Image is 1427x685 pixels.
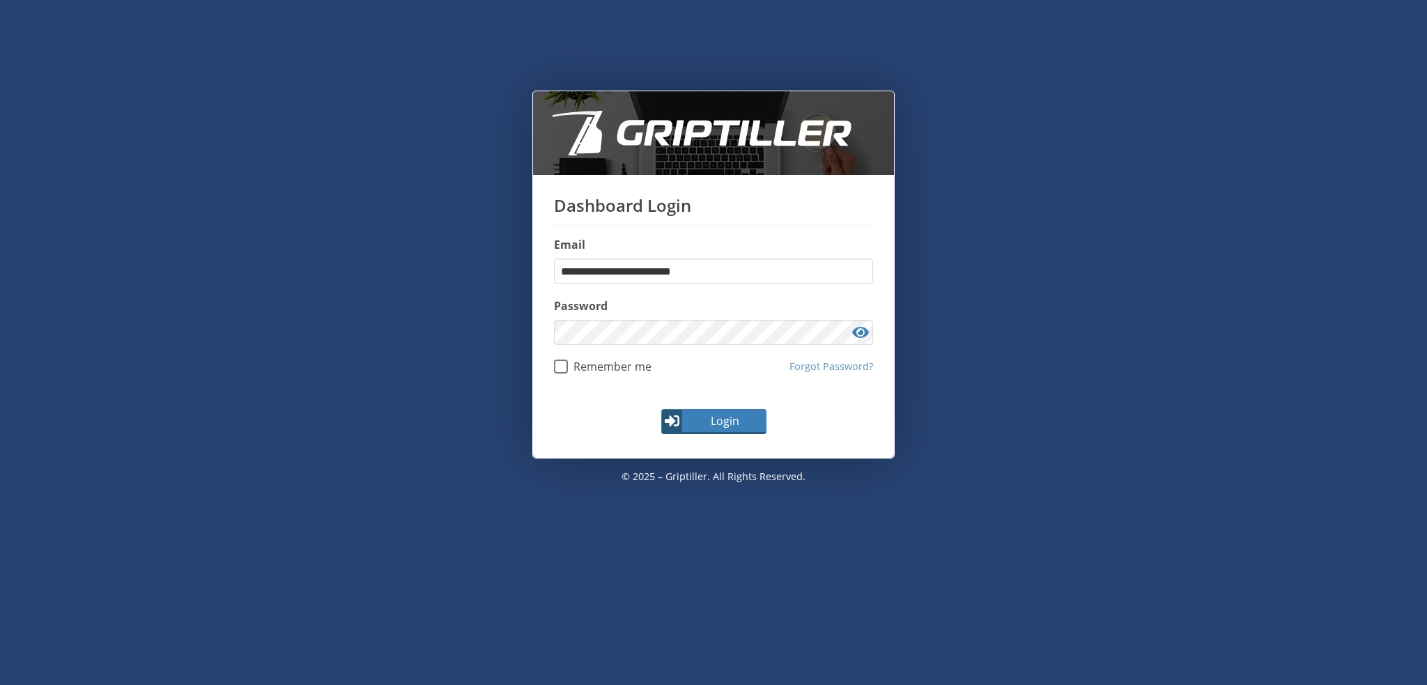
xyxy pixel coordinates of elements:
span: Login [684,413,765,429]
span: Remember me [568,360,651,374]
label: Password [554,298,873,314]
button: Login [661,409,766,434]
label: Email [554,236,873,253]
a: Forgot Password? [789,359,873,374]
h1: Dashboard Login [554,196,873,226]
p: © 2025 – Griptiller. All rights reserved. [532,459,895,495]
